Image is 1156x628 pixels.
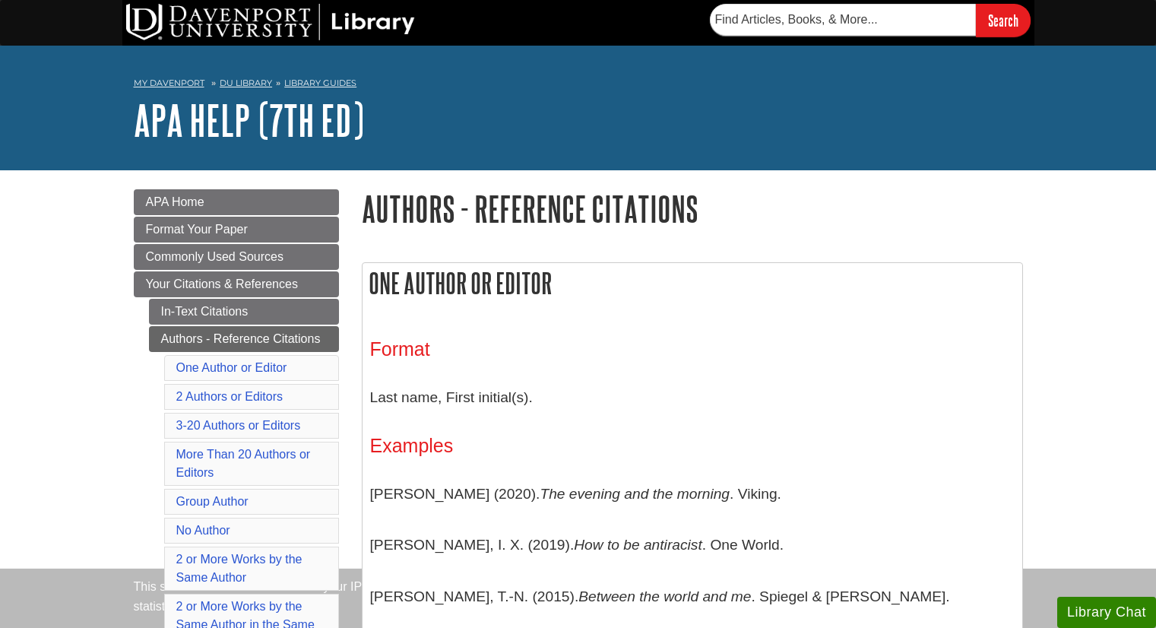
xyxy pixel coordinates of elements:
a: No Author [176,524,230,537]
a: Authors - Reference Citations [149,326,339,352]
p: [PERSON_NAME] (2020). . Viking. [370,472,1015,516]
h3: Examples [370,435,1015,457]
a: In-Text Citations [149,299,339,325]
a: One Author or Editor [176,361,287,374]
nav: breadcrumb [134,73,1023,97]
form: Searches DU Library's articles, books, and more [710,4,1031,36]
a: Library Guides [284,78,356,88]
h3: Format [370,338,1015,360]
a: 3-20 Authors or Editors [176,419,301,432]
button: Library Chat [1057,597,1156,628]
a: Your Citations & References [134,271,339,297]
a: Group Author [176,495,249,508]
i: Between the world and me [578,588,751,604]
a: APA Home [134,189,339,215]
img: DU Library [126,4,415,40]
p: Last name, First initial(s). [370,376,1015,420]
span: Format Your Paper [146,223,248,236]
a: 2 Authors or Editors [176,390,283,403]
span: Commonly Used Sources [146,250,283,263]
input: Search [976,4,1031,36]
i: The evening and the morning [540,486,730,502]
h1: Authors - Reference Citations [362,189,1023,228]
span: APA Home [146,195,204,208]
a: 2 or More Works by the Same Author [176,553,302,584]
span: Your Citations & References [146,278,298,290]
a: More Than 20 Authors or Editors [176,448,311,479]
a: APA Help (7th Ed) [134,97,364,144]
a: My Davenport [134,77,204,90]
i: How to be antiracist [574,537,702,553]
a: Format Your Paper [134,217,339,243]
p: [PERSON_NAME], I. X. (2019). . One World. [370,523,1015,567]
a: DU Library [220,78,272,88]
a: Commonly Used Sources [134,244,339,270]
h2: One Author or Editor [363,263,1022,303]
input: Find Articles, Books, & More... [710,4,976,36]
p: [PERSON_NAME], T.-N. (2015). . Spiegel & [PERSON_NAME]. [370,575,1015,619]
